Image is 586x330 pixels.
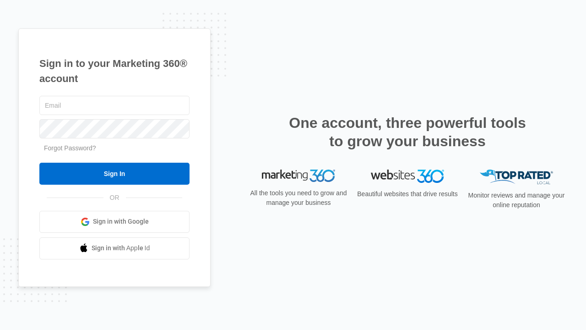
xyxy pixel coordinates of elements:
[103,193,126,203] span: OR
[44,144,96,152] a: Forgot Password?
[465,191,568,210] p: Monitor reviews and manage your online reputation
[92,243,150,253] span: Sign in with Apple Id
[39,56,190,86] h1: Sign in to your Marketing 360® account
[286,114,529,150] h2: One account, three powerful tools to grow your business
[39,163,190,185] input: Sign In
[262,170,335,182] img: Marketing 360
[371,170,444,183] img: Websites 360
[480,170,553,185] img: Top Rated Local
[39,211,190,233] a: Sign in with Google
[39,96,190,115] input: Email
[93,217,149,226] span: Sign in with Google
[356,189,459,199] p: Beautiful websites that drive results
[39,237,190,259] a: Sign in with Apple Id
[247,188,350,208] p: All the tools you need to grow and manage your business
